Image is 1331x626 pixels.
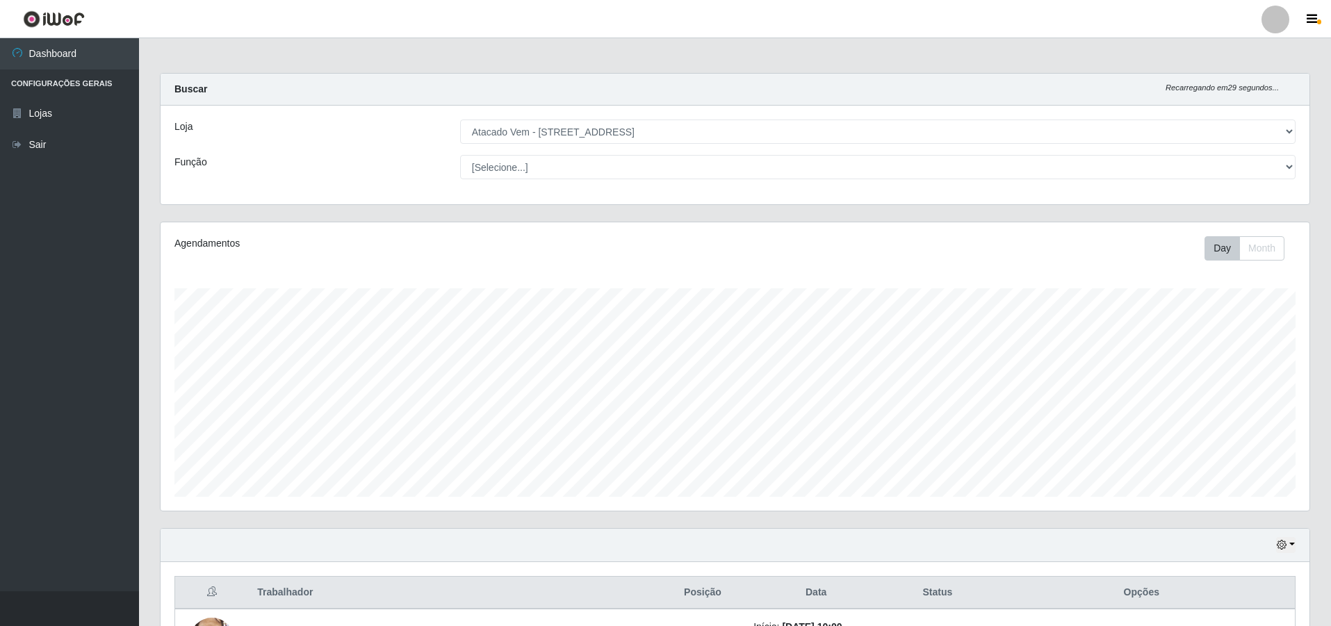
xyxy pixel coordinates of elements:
[174,236,630,251] div: Agendamentos
[249,577,660,609] th: Trabalhador
[988,577,1296,609] th: Opções
[174,83,207,94] strong: Buscar
[745,577,887,609] th: Data
[174,120,193,134] label: Loja
[1205,236,1240,261] button: Day
[887,577,988,609] th: Status
[23,10,85,28] img: CoreUI Logo
[660,577,745,609] th: Posição
[1205,236,1284,261] div: First group
[1166,83,1279,92] i: Recarregando em 29 segundos...
[174,155,207,170] label: Função
[1205,236,1296,261] div: Toolbar with button groups
[1239,236,1284,261] button: Month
